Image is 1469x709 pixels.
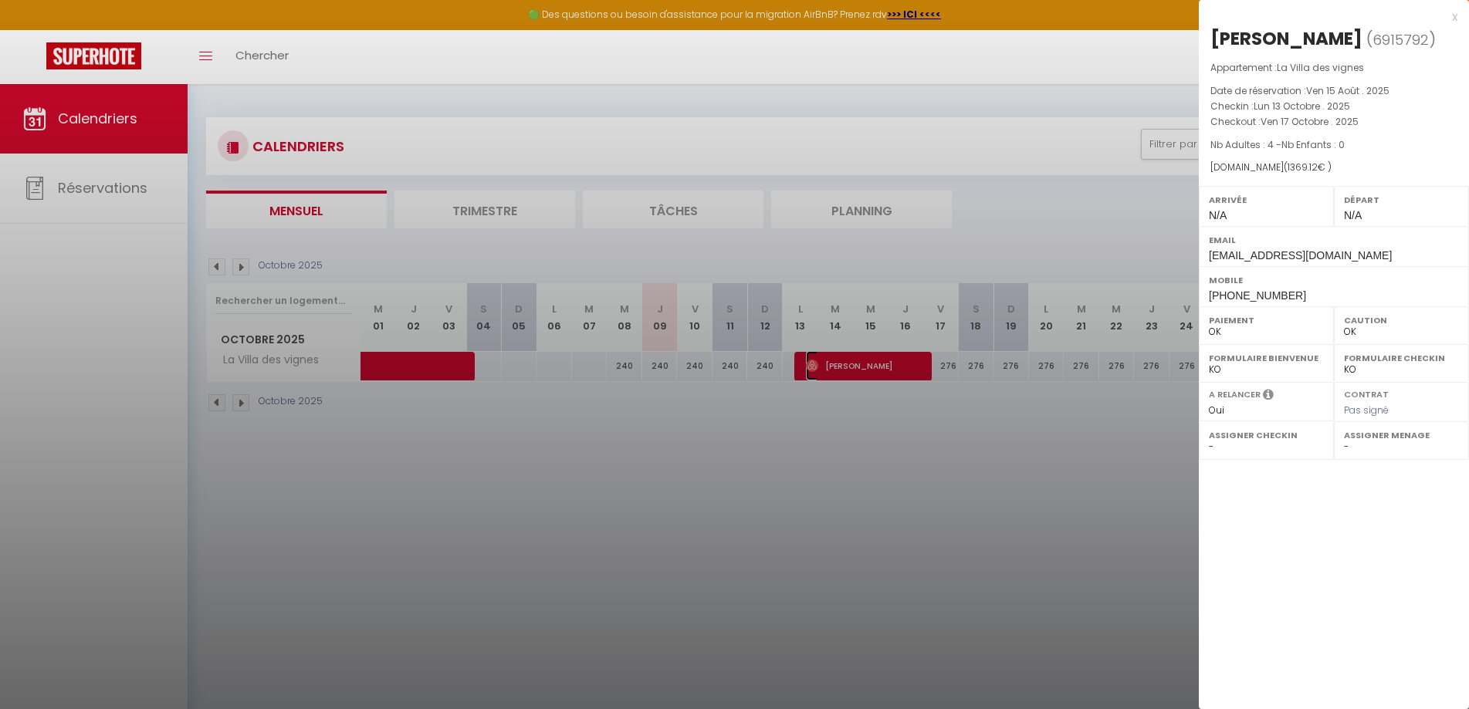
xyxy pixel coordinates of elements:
[1344,403,1389,417] span: Pas signé
[1254,100,1350,113] span: Lun 13 Octobre . 2025
[1209,427,1324,443] label: Assigner Checkin
[1210,99,1457,114] p: Checkin :
[1261,115,1359,128] span: Ven 17 Octobre . 2025
[1344,427,1459,443] label: Assigner Menage
[1209,289,1306,302] span: [PHONE_NUMBER]
[1366,29,1436,50] span: ( )
[1373,30,1429,49] span: 6915792
[1210,83,1457,99] p: Date de réservation :
[1209,312,1324,328] label: Paiement
[1199,8,1457,26] div: x
[1344,209,1362,221] span: N/A
[1209,350,1324,366] label: Formulaire Bienvenue
[1277,61,1364,74] span: La Villa des vignes
[1209,272,1459,288] label: Mobile
[1210,60,1457,76] p: Appartement :
[1344,350,1459,366] label: Formulaire Checkin
[1281,138,1345,151] span: Nb Enfants : 0
[1263,388,1274,405] i: Sélectionner OUI si vous souhaiter envoyer les séquences de messages post-checkout
[1344,388,1389,398] label: Contrat
[1344,192,1459,208] label: Départ
[1210,26,1362,51] div: [PERSON_NAME]
[1210,138,1345,151] span: Nb Adultes : 4 -
[1210,114,1457,130] p: Checkout :
[1210,160,1457,175] div: [DOMAIN_NAME]
[1209,209,1227,221] span: N/A
[1306,84,1389,97] span: Ven 15 Août . 2025
[1209,249,1392,262] span: [EMAIL_ADDRESS][DOMAIN_NAME]
[1288,160,1318,174] span: 1369.12
[1209,388,1261,401] label: A relancer
[1209,232,1459,248] label: Email
[1284,160,1332,174] span: ( € )
[1209,192,1324,208] label: Arrivée
[1344,312,1459,328] label: Caution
